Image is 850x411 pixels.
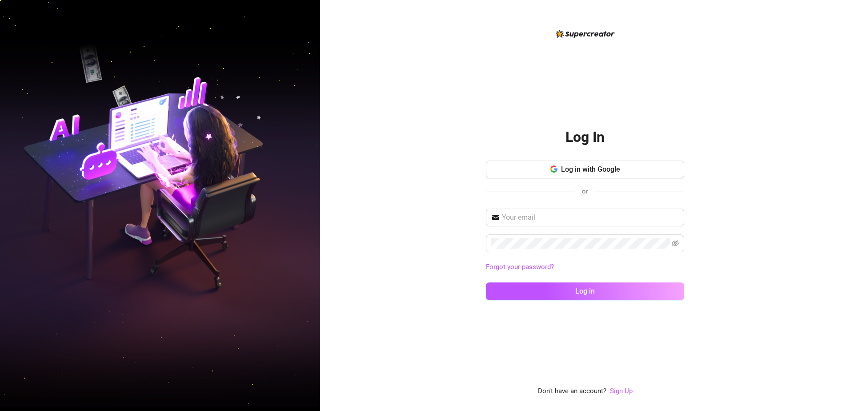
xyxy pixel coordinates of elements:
span: or [582,187,588,195]
span: Log in [575,287,595,295]
span: Log in with Google [561,165,620,173]
img: logo-BBDzfeDw.svg [556,30,615,38]
span: Don't have an account? [538,386,606,397]
a: Sign Up [610,387,633,395]
button: Log in with Google [486,161,684,178]
a: Sign Up [610,386,633,397]
span: eye-invisible [672,240,679,247]
input: Your email [502,212,679,223]
a: Forgot your password? [486,262,684,273]
a: Forgot your password? [486,263,554,271]
button: Log in [486,282,684,300]
h2: Log In [565,128,605,146]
